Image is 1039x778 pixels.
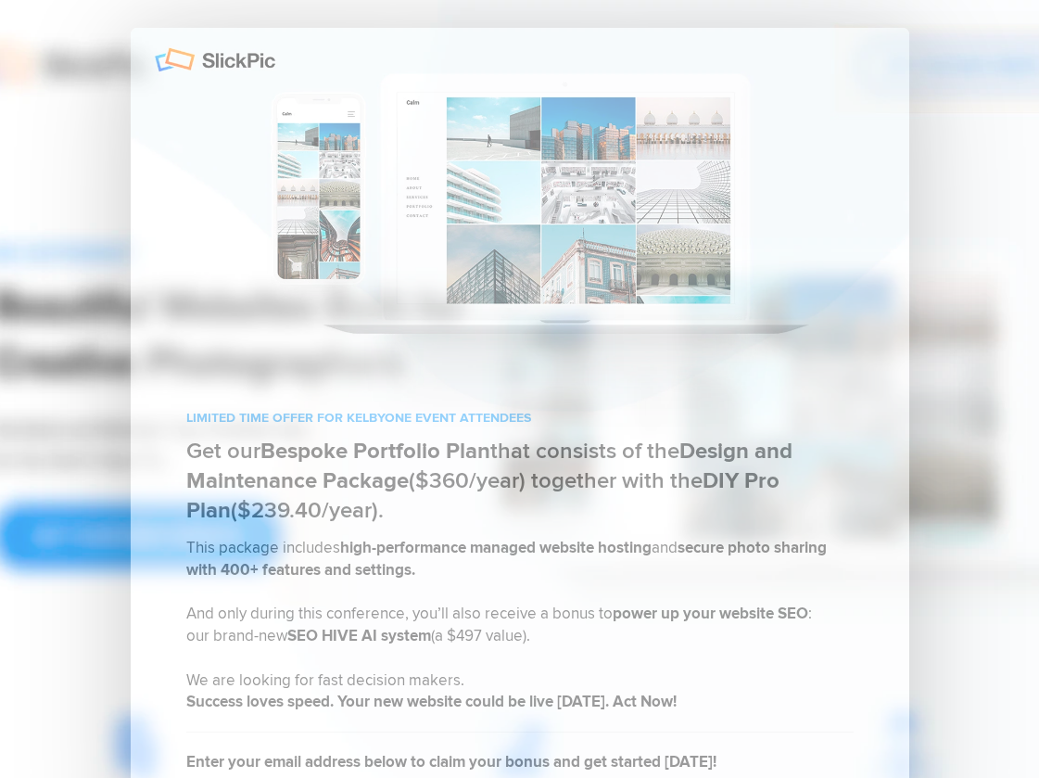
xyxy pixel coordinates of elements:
[186,752,716,772] b: Enter your email address below to claim your bonus and get started [DATE]!
[613,604,808,623] b: power up your website SEO
[186,692,677,711] b: Success loves speed. Your new website could be live [DATE]. Act Now!
[186,538,827,580] b: secure photo sharing with 400+ features and settings.
[186,537,854,733] h2: This package includes and And only during this conference, you’ll also receive a bonus to : our b...
[287,626,431,645] b: SEO HIVE AI system
[340,538,652,557] b: high-performance managed website hosting
[186,438,792,494] b: Design and Maintenance Package
[260,438,490,465] b: Bespoke Portfolio Plan
[186,438,792,524] span: Get our that consists of the ($360/year) together with the ($239.40/year).
[186,409,854,427] p: LIMITED TIME OFFER FOR KELBYONE EVENT ATTENDEES
[186,467,779,524] b: DIY Pro Plan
